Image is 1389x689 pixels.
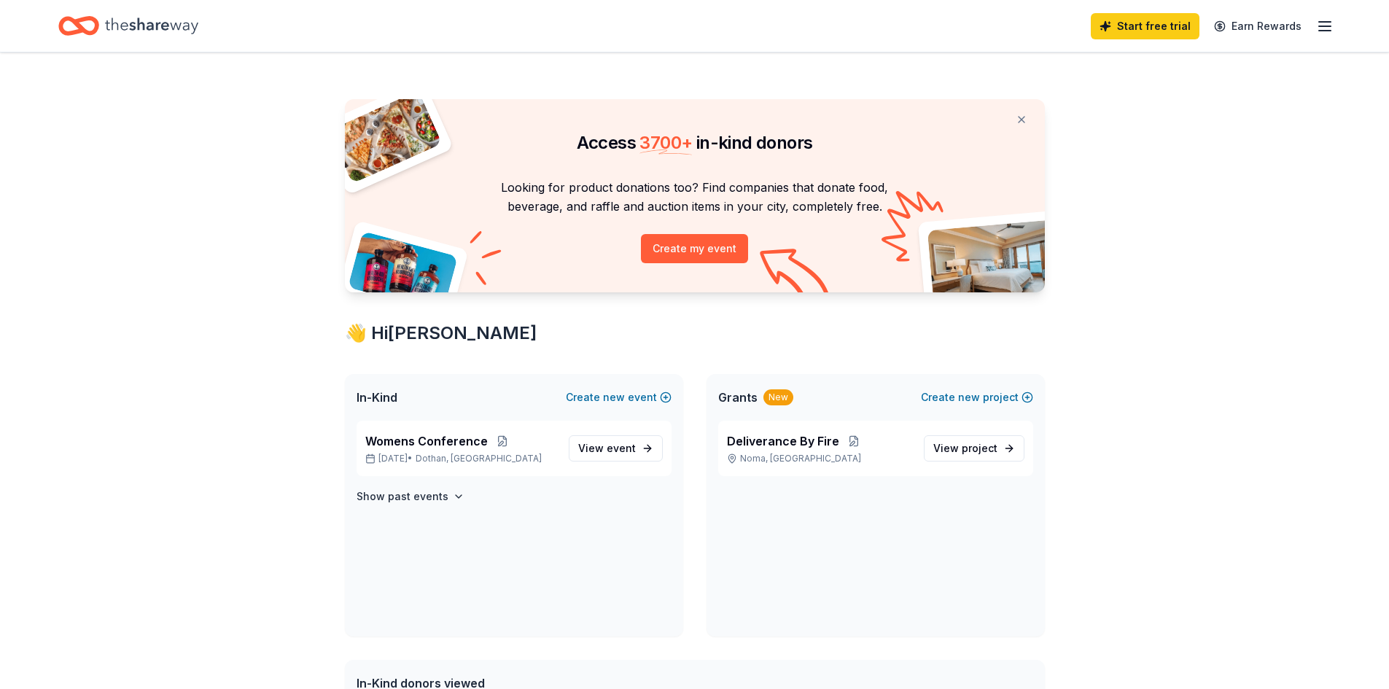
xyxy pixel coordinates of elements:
h4: Show past events [357,488,448,505]
button: Show past events [357,488,464,505]
button: Create my event [641,234,748,263]
a: View project [924,435,1024,462]
button: Createnewevent [566,389,672,406]
p: [DATE] • [365,453,557,464]
span: Womens Conference [365,432,488,450]
span: new [958,389,980,406]
span: Deliverance By Fire [727,432,839,450]
span: new [603,389,625,406]
div: 👋 Hi [PERSON_NAME] [345,322,1045,345]
span: 3700 + [639,132,692,153]
p: Looking for product donations too? Find companies that donate food, beverage, and raffle and auct... [362,178,1027,217]
img: Curvy arrow [760,249,833,303]
span: Access in-kind donors [577,132,813,153]
span: Grants [718,389,758,406]
span: project [962,442,997,454]
span: Dothan, [GEOGRAPHIC_DATA] [416,453,542,464]
a: Earn Rewards [1205,13,1310,39]
a: View event [569,435,663,462]
a: Home [58,9,198,43]
button: Createnewproject [921,389,1033,406]
p: Noma, [GEOGRAPHIC_DATA] [727,453,912,464]
span: event [607,442,636,454]
div: New [763,389,793,405]
span: In-Kind [357,389,397,406]
span: View [578,440,636,457]
span: View [933,440,997,457]
a: Start free trial [1091,13,1199,39]
img: Pizza [328,90,442,184]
